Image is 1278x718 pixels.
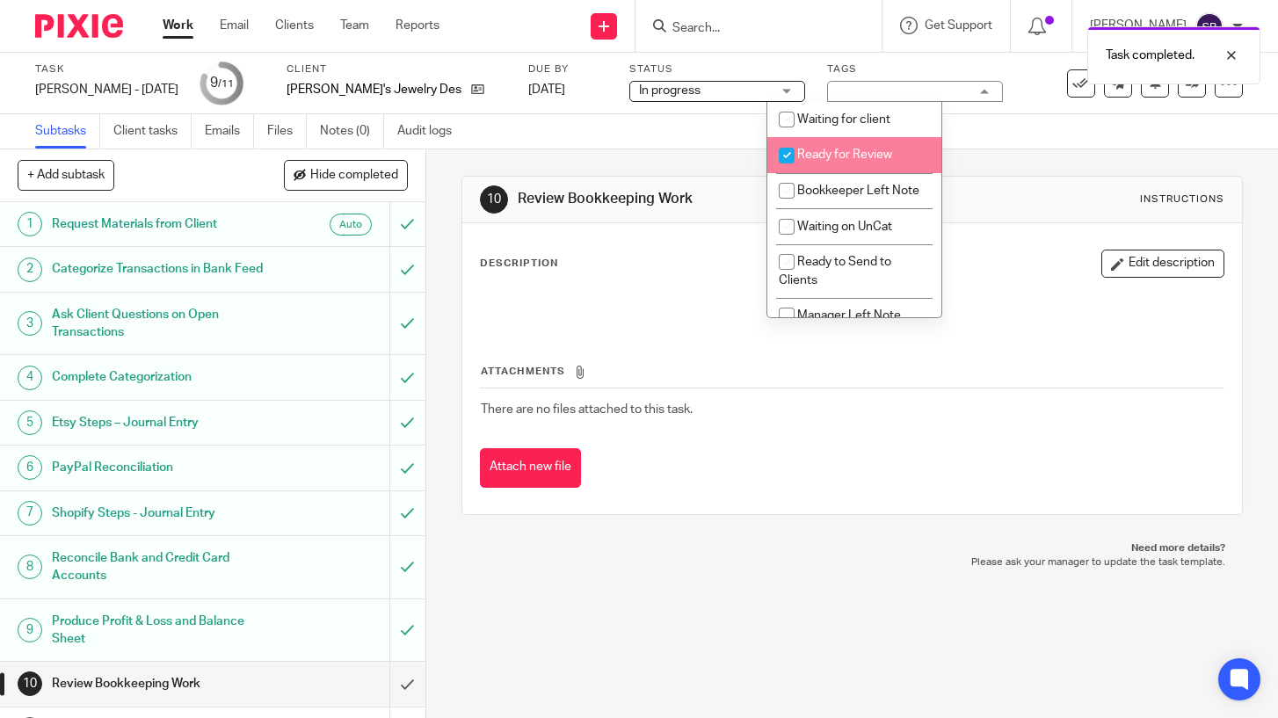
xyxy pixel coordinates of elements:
span: Bookkeeper Left Note [797,185,919,197]
a: Emails [205,114,254,149]
div: 9 [210,73,234,93]
a: Email [220,17,249,34]
span: Ready to Send to Clients [779,256,891,286]
a: Subtasks [35,114,100,149]
h1: Complete Categorization [52,364,265,390]
span: There are no files attached to this task. [481,403,693,416]
button: Edit description [1101,250,1224,278]
h1: Categorize Transactions in Bank Feed [52,256,265,282]
p: Task completed. [1106,47,1194,64]
div: 3 [18,311,42,336]
button: Hide completed [284,160,408,190]
a: Clients [275,17,314,34]
div: Amy Aguirre - Jul 2025 [35,81,178,98]
div: 10 [480,185,508,214]
a: Team [340,17,369,34]
span: Waiting on UnCat [797,221,892,233]
a: Audit logs [397,114,465,149]
button: Attach new file [480,448,581,488]
h1: Review Bookkeeping Work [518,190,890,208]
div: 8 [18,555,42,579]
label: Status [629,62,805,76]
div: 1 [18,212,42,236]
div: 6 [18,455,42,480]
div: Auto [330,214,372,236]
img: svg%3E [1195,12,1224,40]
h1: Etsy Steps – Journal Entry [52,410,265,436]
h1: Reconcile Bank and Credit Card Accounts [52,545,265,590]
label: Due by [528,62,607,76]
h1: PayPal Reconciliation [52,454,265,481]
p: Please ask your manager to update the task template. [479,555,1225,569]
a: Notes (0) [320,114,384,149]
span: Ready for Review [797,149,892,161]
span: Attachments [481,366,565,376]
label: Task [35,62,178,76]
div: 10 [18,671,42,696]
span: [DATE] [528,83,565,96]
span: In progress [639,84,701,97]
span: Manager Left Note [797,309,901,322]
a: Work [163,17,193,34]
div: [PERSON_NAME] - [DATE] [35,81,178,98]
img: Pixie [35,14,123,38]
h1: Request Materials from Client [52,211,265,237]
h1: Shopify Steps - Journal Entry [52,500,265,526]
h1: Produce Profit & Loss and Balance Sheet [52,608,265,653]
div: Instructions [1140,192,1224,207]
div: 9 [18,618,42,642]
h1: Ask Client Questions on Open Transactions [52,301,265,346]
h1: Review Bookkeeping Work [52,671,265,697]
div: 2 [18,257,42,282]
p: Description [480,257,558,271]
div: 4 [18,366,42,390]
p: Need more details? [479,541,1225,555]
small: /11 [218,79,234,89]
div: 7 [18,501,42,526]
a: Client tasks [113,114,192,149]
button: + Add subtask [18,160,114,190]
a: Files [267,114,307,149]
p: [PERSON_NAME]'s Jewelry Designs [287,81,462,98]
a: Reports [396,17,439,34]
span: Hide completed [310,169,398,183]
label: Client [287,62,506,76]
div: 5 [18,410,42,435]
span: Waiting for client [797,113,890,126]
